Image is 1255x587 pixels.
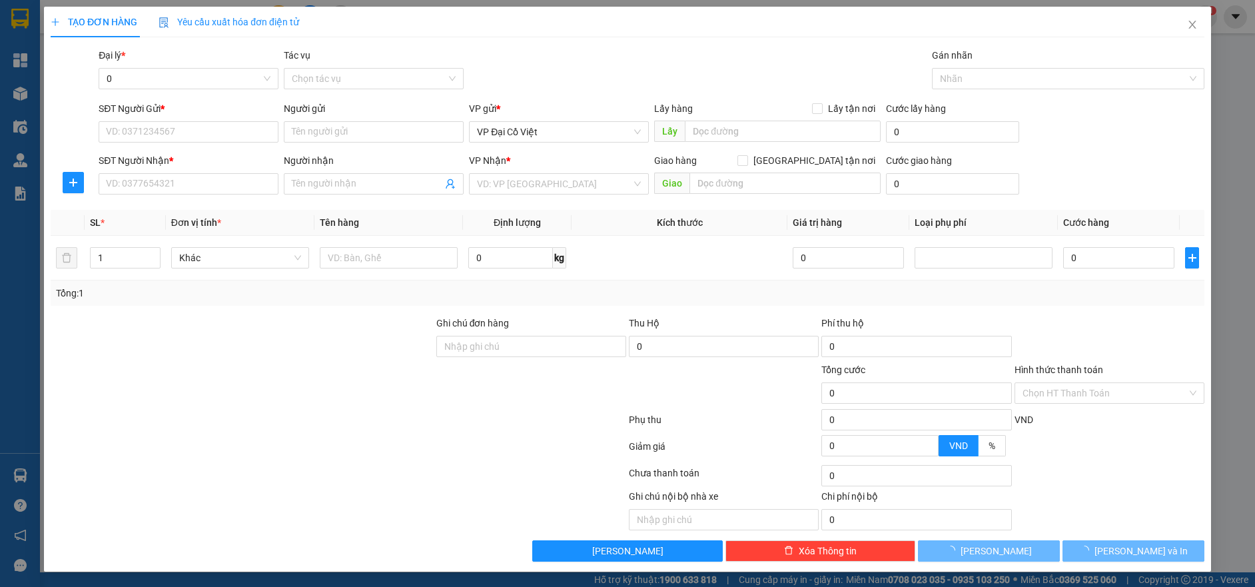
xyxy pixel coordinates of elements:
input: Cước giao hàng [886,173,1019,195]
span: Tổng cước [821,364,865,375]
span: 0 [107,69,270,89]
label: Cước giao hàng [886,155,952,166]
span: TẠO ĐƠN HÀNG [51,17,137,27]
button: plus [63,172,84,193]
div: Tổng: 1 [56,286,485,300]
input: Dọc đường [689,173,880,194]
label: Ghi chú đơn hàng [436,318,510,328]
span: SL [90,217,101,228]
span: Khác [179,248,301,268]
label: Gán nhãn [932,50,973,61]
span: Cước hàng [1063,217,1109,228]
span: [PERSON_NAME] [592,544,663,558]
span: Tên hàng [320,217,359,228]
span: plus [63,177,83,188]
img: icon [159,17,169,28]
span: [PERSON_NAME] [961,544,1032,558]
span: Thu Hộ [629,318,659,328]
span: plus [1186,253,1198,263]
span: Kích thước [657,217,703,228]
div: Phí thu hộ [821,316,1011,336]
span: VND [1015,414,1033,425]
span: % [989,440,995,451]
input: 0 [793,247,904,269]
input: VD: Bàn, Ghế [320,247,458,269]
input: Cước lấy hàng [886,121,1019,143]
button: [PERSON_NAME] và In [1062,540,1204,562]
span: Giá trị hàng [793,217,842,228]
span: Đại lý [99,50,125,61]
div: Chưa thanh toán [627,466,820,489]
button: [PERSON_NAME] [532,540,722,562]
span: Định lượng [494,217,541,228]
th: Loại phụ phí [909,210,1058,236]
button: delete [56,247,77,269]
input: Nhập ghi chú [629,509,819,530]
div: SĐT Người Gửi [99,101,278,116]
button: Close [1174,7,1211,44]
span: loading [946,546,961,555]
span: Lấy [654,121,685,142]
div: SĐT Người Nhận [99,153,278,168]
span: VP Đại Cồ Việt [477,122,641,142]
input: Dọc đường [685,121,880,142]
label: Cước lấy hàng [886,103,946,114]
div: Giảm giá [627,439,820,462]
div: Chi phí nội bộ [821,489,1011,509]
div: Người gửi [284,101,464,116]
label: Hình thức thanh toán [1015,364,1103,375]
span: kg [553,247,566,269]
span: Yêu cầu xuất hóa đơn điện tử [159,17,299,27]
div: Người nhận [284,153,464,168]
span: loading [1080,546,1094,555]
button: plus [1185,247,1199,269]
span: [PERSON_NAME] và In [1094,544,1188,558]
span: Giao hàng [654,155,697,166]
button: deleteXóa Thông tin [725,540,915,562]
span: delete [784,546,793,556]
div: Ghi chú nội bộ nhà xe [629,489,819,509]
span: Đơn vị tính [171,217,221,228]
span: Lấy tận nơi [823,101,881,116]
button: [PERSON_NAME] [918,540,1060,562]
span: plus [51,17,60,27]
span: Giao [654,173,689,194]
span: VP Nhận [469,155,506,166]
div: VP gửi [469,101,649,116]
span: Lấy hàng [654,103,693,114]
span: VND [949,440,968,451]
label: Tác vụ [284,50,310,61]
span: [GEOGRAPHIC_DATA] tận nơi [748,153,881,168]
span: Xóa Thông tin [799,544,857,558]
input: Ghi chú đơn hàng [436,336,626,357]
span: close [1187,19,1198,30]
span: user-add [445,179,456,189]
div: Phụ thu [627,412,820,436]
